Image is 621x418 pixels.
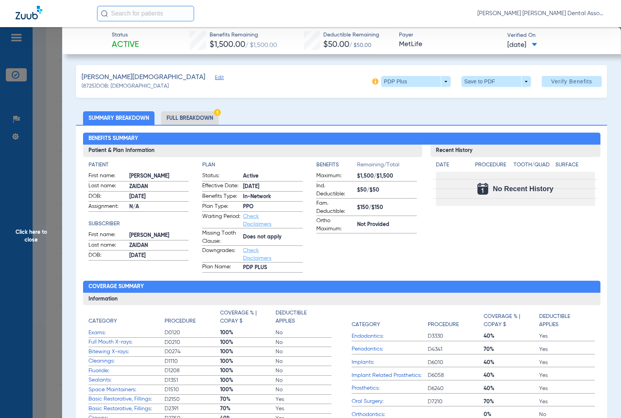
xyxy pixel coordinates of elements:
[372,78,378,85] img: info-icon
[539,309,595,332] app-breakdown-title: Deductible Applies
[484,371,539,379] span: 40%
[352,345,428,353] span: Periodontics:
[243,172,303,180] span: Active
[539,313,591,329] h4: Deductible Applies
[243,203,303,211] span: PPO
[88,357,165,365] span: Cleanings:
[88,172,127,181] span: First name:
[83,293,600,305] h3: Information
[202,161,303,169] app-breakdown-title: Plan
[357,204,417,212] span: $150/$150
[220,348,276,356] span: 100%
[202,247,240,262] span: Downgrades:
[215,75,222,82] span: Edit
[88,231,127,240] span: First name:
[202,192,240,202] span: Benefits Type:
[165,329,220,337] span: D0120
[165,317,196,325] h4: Procedure
[243,248,271,261] a: Check Disclaimers
[165,358,220,365] span: D1110
[165,377,220,384] span: D1351
[88,367,165,375] span: Fluoride:
[428,398,483,406] span: D7210
[352,332,428,340] span: Endodontics:
[316,217,354,233] span: Ortho Maximum:
[507,31,609,40] span: Verified On
[88,220,189,228] h4: Subscriber
[112,31,139,39] span: Status
[484,332,539,340] span: 40%
[582,381,621,418] iframe: Chat Widget
[88,317,117,325] h4: Category
[484,345,539,353] span: 70%
[165,339,220,346] span: D0210
[539,371,595,379] span: Yes
[352,384,428,392] span: Prosthetics:
[477,10,605,17] span: [PERSON_NAME] [PERSON_NAME] Dental Associates
[513,161,553,169] h4: Tooth/Quad
[88,376,165,384] span: Sealants:
[88,329,165,337] span: Exams:
[276,339,331,346] span: No
[276,329,331,337] span: No
[276,309,331,328] app-breakdown-title: Deductible Applies
[349,43,371,48] span: / $50.00
[357,172,417,180] span: $1,500/$1,500
[112,40,139,50] span: Active
[165,386,220,394] span: D1510
[165,367,220,375] span: D1208
[352,371,428,380] span: Implant Related Prosthetics:
[352,309,428,332] app-breakdown-title: Category
[88,202,127,212] span: Assignment:
[276,396,331,403] span: Yes
[484,398,539,406] span: 70%
[539,332,595,340] span: Yes
[88,395,165,403] span: Basic Restorative, Fillings:
[82,82,169,90] span: (8725) DOB: [DEMOGRAPHIC_DATA]
[88,405,165,413] span: Basic Restorative, Fillings:
[243,193,303,201] span: In-Network
[428,385,483,392] span: D6240
[214,109,221,116] img: Hazard
[220,329,276,337] span: 100%
[428,371,483,379] span: D6058
[555,161,595,169] h4: Surface
[316,161,357,172] app-breakdown-title: Benefits
[101,10,108,17] img: Search Icon
[539,345,595,353] span: Yes
[276,309,327,325] h4: Deductible Applies
[316,172,354,181] span: Maximum:
[83,145,423,157] h3: Patient & Plan Information
[202,202,240,212] span: Plan Type:
[436,161,468,169] h4: Date
[428,332,483,340] span: D3330
[316,182,354,198] span: Ind. Deductible:
[323,31,379,39] span: Deductible Remaining
[202,172,240,181] span: Status:
[88,192,127,202] span: DOB:
[220,309,276,328] app-breakdown-title: Coverage % | Copay $
[88,241,127,250] span: Last name:
[83,133,600,145] h2: Benefits Summary
[436,161,468,172] app-breakdown-title: Date
[276,386,331,394] span: No
[542,76,602,87] button: Verify Benefits
[551,78,592,85] span: Verify Benefits
[323,41,349,49] span: $50.00
[539,385,595,392] span: Yes
[202,263,240,272] span: Plan Name:
[316,199,354,216] span: Fam. Deductible:
[88,161,189,169] h4: Patient
[381,76,451,87] button: PDP Plus
[88,348,165,356] span: Bitewing X-rays:
[243,214,271,227] a: Check Disclaimers
[202,182,240,191] span: Effective Date:
[513,161,553,172] app-breakdown-title: Tooth/Quad
[165,348,220,356] span: D0274
[243,233,303,241] span: Does not apply
[202,212,240,228] span: Waiting Period:
[477,183,488,195] img: Calendar
[539,359,595,366] span: Yes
